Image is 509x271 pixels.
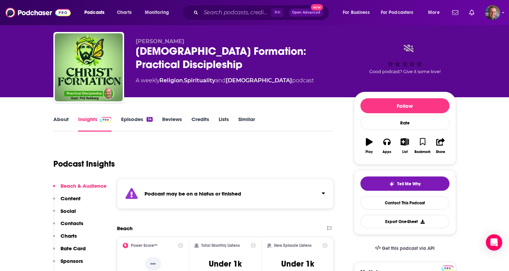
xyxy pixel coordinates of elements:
[238,116,255,132] a: Similar
[376,7,423,18] button: open menu
[183,77,184,84] span: ,
[61,233,77,239] p: Charts
[215,77,226,84] span: and
[55,33,123,101] img: Christ Formation: Practical Discipleship
[145,8,169,17] span: Monitoring
[209,259,242,269] h3: Under 1k
[423,7,448,18] button: open menu
[466,7,477,18] a: Show notifications dropdown
[226,77,292,84] a: [DEMOGRAPHIC_DATA]
[370,240,440,257] a: Get this podcast via API
[162,116,182,132] a: Reviews
[485,5,500,20] img: User Profile
[485,5,500,20] button: Show profile menu
[369,69,441,74] span: Good podcast? Give it some love!
[53,159,115,169] h1: Podcast Insights
[360,196,449,209] a: Contact This Podcast
[414,134,431,158] button: Bookmark
[366,150,373,154] div: Play
[61,220,83,226] p: Contacts
[360,215,449,228] button: Export One-Sheet
[382,245,435,251] span: Get this podcast via API
[281,259,314,269] h3: Under 1k
[53,245,86,258] button: Rate Card
[485,5,500,20] span: Logged in as dan82658
[84,8,104,17] span: Podcasts
[159,77,183,84] a: Religion
[61,245,86,252] p: Rate Card
[53,258,83,270] button: Sponsors
[53,208,76,220] button: Social
[486,234,502,251] div: Open Intercom Messenger
[274,243,311,248] h2: New Episode Listens
[145,190,241,197] strong: Podcast may be on a hiatus or finished
[292,11,320,14] span: Open Advanced
[117,179,334,209] section: Click to expand status details
[271,8,284,17] span: ⌘ K
[389,181,394,187] img: tell me why sparkle
[61,258,83,264] p: Sponsors
[61,208,76,214] p: Social
[338,7,378,18] button: open menu
[53,183,106,195] button: Reach & Audience
[53,220,83,233] button: Contacts
[289,9,323,17] button: Open AdvancedNew
[360,98,449,113] button: Follow
[131,243,157,248] h2: Power Score™
[414,150,430,154] div: Bookmark
[61,183,106,189] p: Reach & Audience
[343,8,370,17] span: For Business
[354,38,456,80] div: Good podcast? Give it some love!
[383,150,391,154] div: Apps
[100,117,112,122] img: Podchaser Pro
[360,116,449,130] div: Rate
[53,116,69,132] a: About
[428,8,440,17] span: More
[5,6,71,19] img: Podchaser - Follow, Share and Rate Podcasts
[381,8,413,17] span: For Podcasters
[397,181,421,187] span: Tell Me Why
[121,116,152,132] a: Episodes14
[113,7,136,18] a: Charts
[360,134,378,158] button: Play
[136,77,314,85] div: A weekly podcast
[201,7,271,18] input: Search podcasts, credits, & more...
[117,225,133,232] h2: Reach
[402,150,408,154] div: List
[431,134,449,158] button: Share
[189,5,336,20] div: Search podcasts, credits, & more...
[147,117,152,122] div: 14
[184,77,215,84] a: Spirituality
[80,7,113,18] button: open menu
[442,266,454,271] img: Podchaser Pro
[311,4,323,11] span: New
[53,195,81,208] button: Content
[145,257,161,271] p: --
[201,243,240,248] h2: Total Monthly Listens
[219,116,229,132] a: Lists
[442,265,454,271] a: Pro website
[61,195,81,202] p: Content
[140,7,178,18] button: open menu
[378,134,396,158] button: Apps
[436,150,445,154] div: Share
[136,38,184,45] span: [PERSON_NAME]
[396,134,413,158] button: List
[191,116,209,132] a: Credits
[53,233,77,245] button: Charts
[449,7,461,18] a: Show notifications dropdown
[360,176,449,191] button: tell me why sparkleTell Me Why
[117,8,132,17] span: Charts
[78,116,112,132] a: InsightsPodchaser Pro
